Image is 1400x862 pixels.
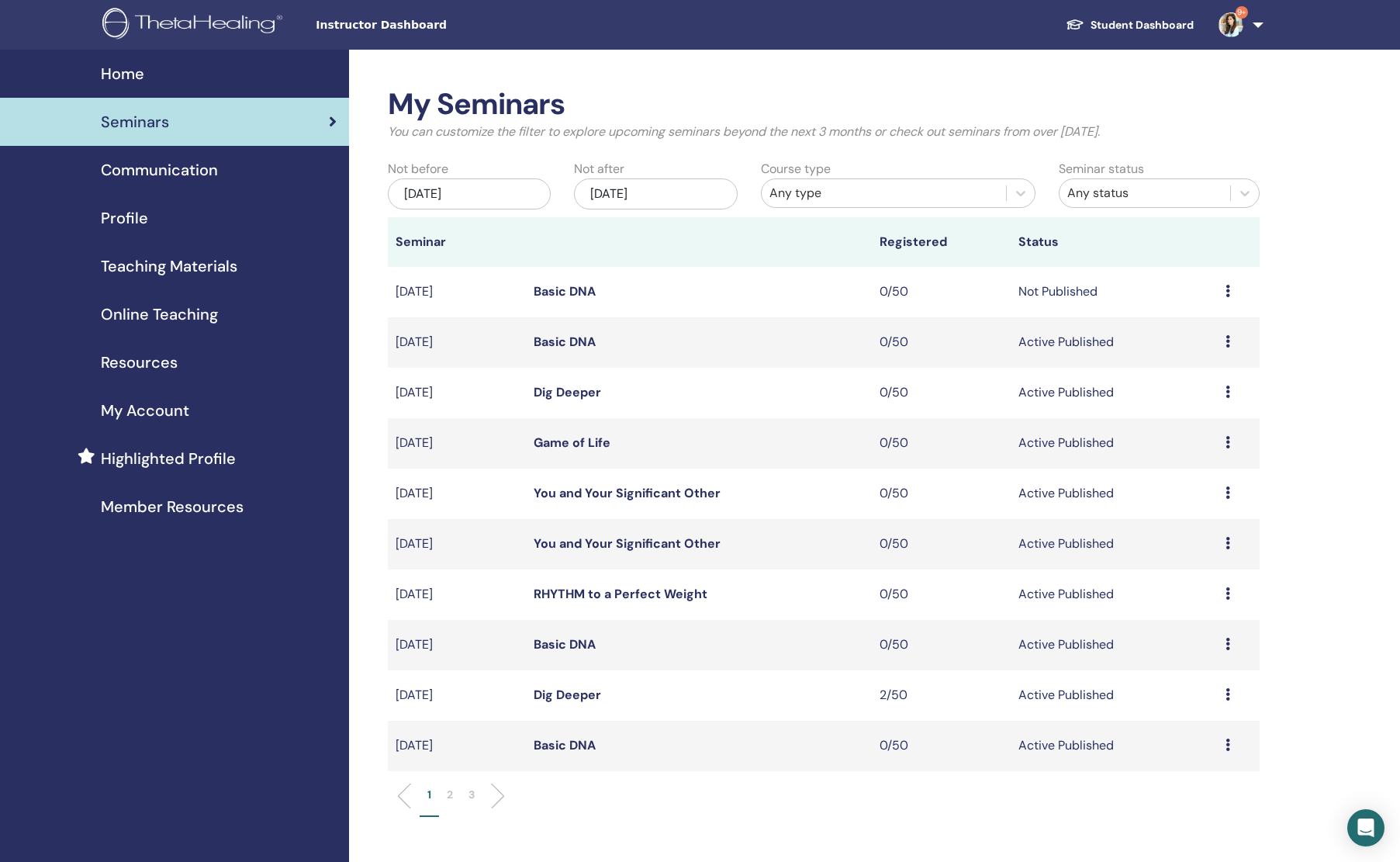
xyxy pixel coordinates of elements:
td: Active Published [1011,519,1219,569]
a: You and Your Significant Other [534,535,721,552]
td: 0/50 [872,368,1010,418]
td: 0/50 [872,569,1010,620]
td: [DATE] [388,418,526,469]
td: Active Published [1011,620,1219,670]
th: Registered [872,217,1010,267]
td: 0/50 [872,469,1010,519]
span: Member Resources [101,495,244,518]
th: Status [1011,217,1219,267]
td: Not Published [1011,267,1219,317]
a: Game of Life [534,434,610,451]
span: Instructor Dashboard [316,17,548,33]
a: Basic DNA [534,334,596,350]
td: Active Published [1011,721,1219,771]
td: [DATE] [388,519,526,569]
td: [DATE] [388,569,526,620]
div: Open Intercom Messenger [1347,809,1384,846]
a: Basic DNA [534,636,596,653]
p: 3 [468,787,475,803]
label: Not before [388,160,448,178]
span: Profile [101,206,148,230]
td: 0/50 [872,267,1010,317]
span: Communication [101,158,218,182]
a: Basic DNA [534,283,596,299]
td: 0/50 [872,519,1010,569]
td: 0/50 [872,317,1010,368]
img: default.jpg [1219,12,1243,37]
td: 0/50 [872,620,1010,670]
td: Active Published [1011,317,1219,368]
span: Online Teaching [101,303,218,326]
h2: My Seminars [388,87,1260,123]
a: RHYTHM to a Perfect Weight [534,586,707,602]
img: logo.png [102,8,288,43]
span: 9+ [1236,6,1248,19]
td: [DATE] [388,670,526,721]
span: Teaching Materials [101,254,237,278]
div: [DATE] [574,178,737,209]
a: Dig Deeper [534,687,601,703]
a: Dig Deeper [534,384,601,400]
td: 0/50 [872,418,1010,469]
span: Highlighted Profile [101,447,236,470]
td: Active Published [1011,569,1219,620]
span: Resources [101,351,178,374]
label: Course type [761,160,831,178]
span: Home [101,62,144,85]
a: You and Your Significant Other [534,485,721,501]
td: [DATE] [388,317,526,368]
td: Active Published [1011,670,1219,721]
td: [DATE] [388,267,526,317]
td: Active Published [1011,469,1219,519]
a: Basic DNA [534,737,596,753]
span: My Account [101,399,189,422]
td: 2/50 [872,670,1010,721]
label: Seminar status [1059,160,1144,178]
a: Student Dashboard [1053,11,1206,40]
div: Any type [769,184,999,203]
th: Seminar [388,217,526,267]
td: [DATE] [388,368,526,418]
label: Not after [574,160,624,178]
td: [DATE] [388,620,526,670]
img: graduation-cap-white.svg [1066,18,1084,31]
p: 1 [427,787,431,803]
td: Active Published [1011,418,1219,469]
td: Active Published [1011,368,1219,418]
p: 2 [447,787,453,803]
div: [DATE] [388,178,551,209]
span: Seminars [101,110,169,133]
div: Any status [1067,184,1222,203]
p: You can customize the filter to explore upcoming seminars beyond the next 3 months or check out s... [388,123,1260,141]
td: [DATE] [388,469,526,519]
td: 0/50 [872,721,1010,771]
td: [DATE] [388,721,526,771]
